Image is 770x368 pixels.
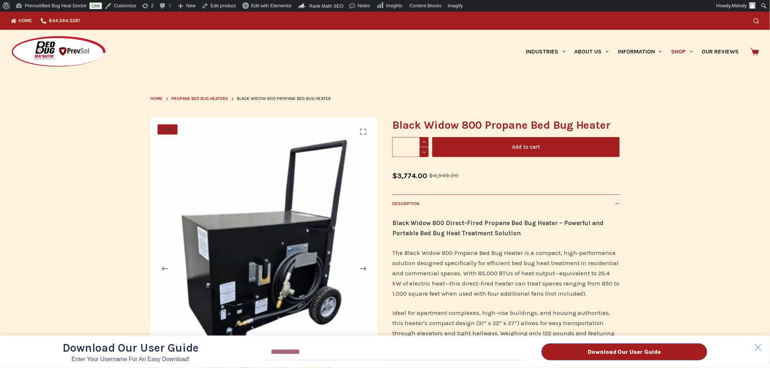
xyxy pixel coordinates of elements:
[63,356,199,362] p: Enter Your Username for an Easy Download!
[732,3,747,8] span: Melody
[386,3,402,8] span: Insights
[90,3,102,9] a: Live
[251,3,292,8] span: Edit with Elementor
[309,3,344,9] span: Rank Math SEO
[6,3,28,25] button: Open LiveChat chat widget
[63,341,199,355] span: Download Our User Guide
[588,349,661,355] span: Download Our User Guide
[541,343,707,360] button: Download Our User Guide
